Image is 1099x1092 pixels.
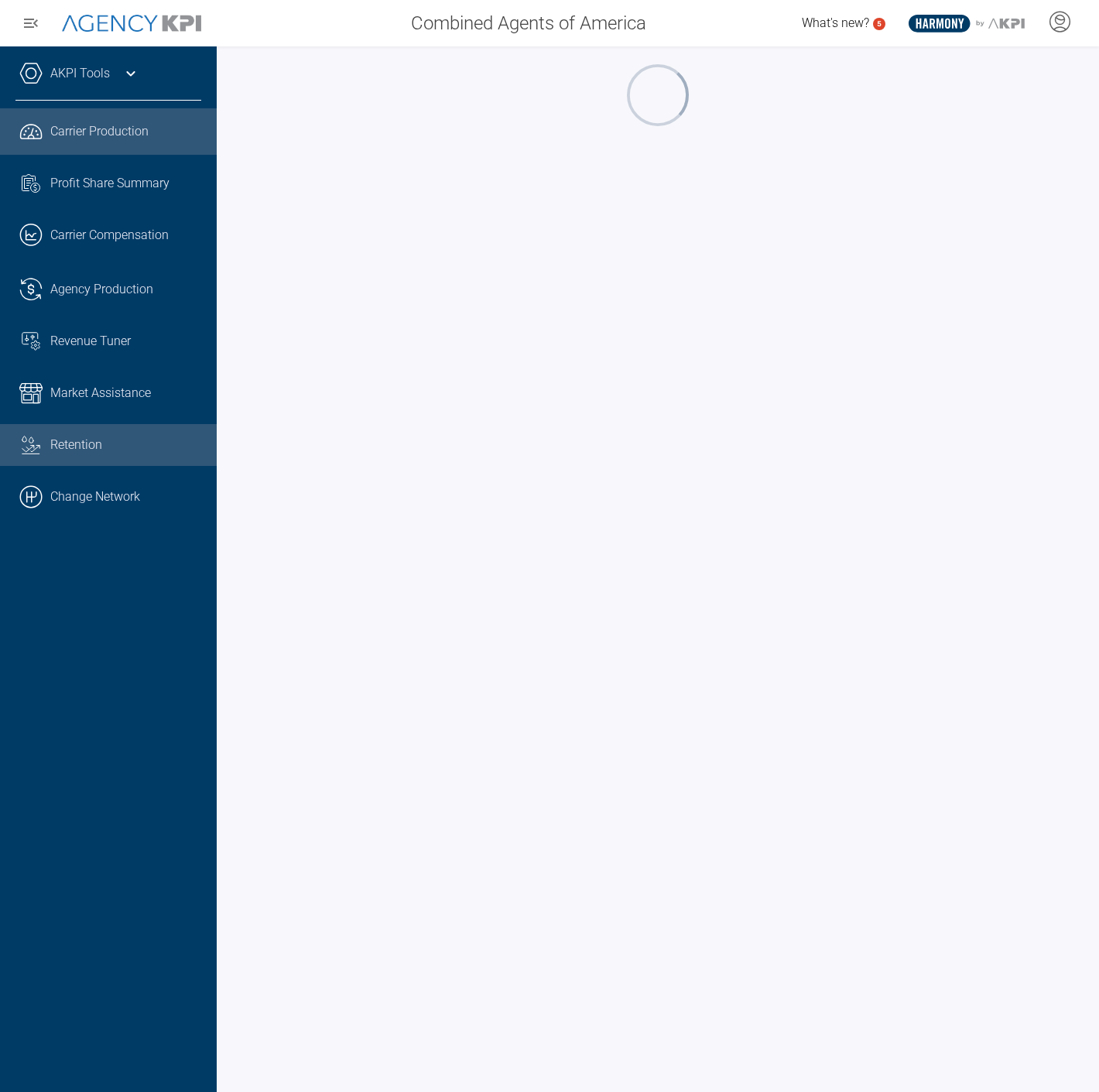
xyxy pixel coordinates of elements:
a: AKPI Tools [50,64,110,83]
div: oval-loading [625,62,691,128]
text: 5 [877,19,882,28]
span: Combined Agents of America [411,9,646,37]
img: AgencyKPI [62,15,201,33]
span: Market Assistance [50,384,151,402]
span: Profit Share Summary [50,174,169,193]
a: 5 [873,18,885,30]
span: Carrier Compensation [50,226,169,245]
span: Agency Production [50,280,153,299]
div: Retention [50,436,201,454]
span: Carrier Production [50,122,149,141]
span: Revenue Tuner [50,332,131,351]
span: What's new? [802,15,869,30]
